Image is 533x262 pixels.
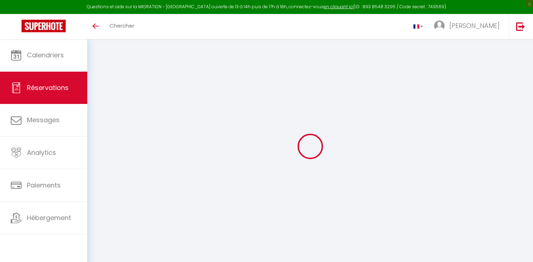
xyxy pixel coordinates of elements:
[429,14,509,39] a: ... [PERSON_NAME]
[27,213,71,222] span: Hébergement
[27,115,60,124] span: Messages
[449,21,500,30] span: [PERSON_NAME]
[27,148,56,157] span: Analytics
[324,4,354,10] a: en cliquant ici
[104,14,140,39] a: Chercher
[109,22,134,29] span: Chercher
[27,51,64,59] span: Calendriers
[434,20,445,31] img: ...
[516,22,525,31] img: logout
[22,20,66,32] img: Super Booking
[27,83,69,92] span: Réservations
[27,181,61,190] span: Paiements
